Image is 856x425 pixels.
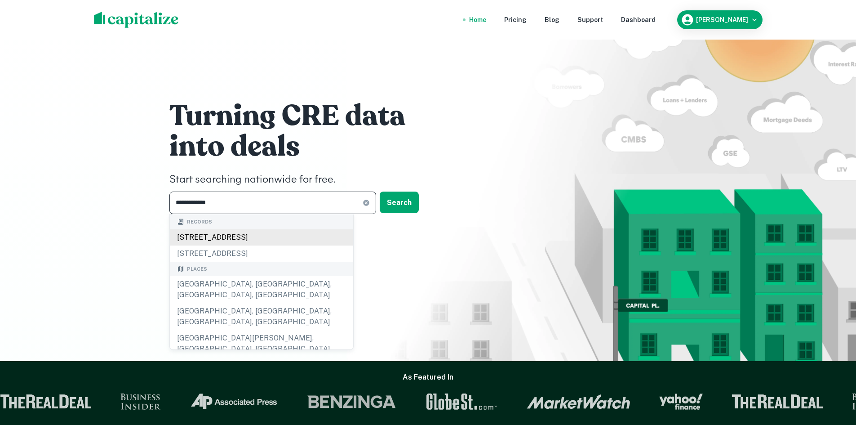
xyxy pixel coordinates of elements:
[94,12,179,28] img: capitalize-logo.png
[504,15,527,25] a: Pricing
[170,303,353,330] div: [GEOGRAPHIC_DATA], [GEOGRAPHIC_DATA], [GEOGRAPHIC_DATA], [GEOGRAPHIC_DATA]
[811,353,856,396] iframe: Chat Widget
[658,394,701,410] img: Yahoo Finance
[169,129,439,165] h1: into deals
[188,394,277,410] img: Associated Press
[621,15,656,25] a: Dashboard
[677,10,763,29] button: [PERSON_NAME]
[119,394,160,410] img: Business Insider
[403,372,453,383] h6: As Featured In
[170,330,353,357] div: [GEOGRAPHIC_DATA][PERSON_NAME], [GEOGRAPHIC_DATA], [GEOGRAPHIC_DATA]
[545,15,559,25] a: Blog
[730,394,822,409] img: The Real Deal
[469,15,486,25] a: Home
[170,229,353,246] div: [STREET_ADDRESS]
[424,394,497,410] img: GlobeSt
[380,192,419,213] button: Search
[525,394,629,409] img: Market Watch
[170,276,353,303] div: [GEOGRAPHIC_DATA], [GEOGRAPHIC_DATA], [GEOGRAPHIC_DATA], [GEOGRAPHIC_DATA]
[187,265,207,273] span: Places
[169,172,439,188] h4: Start searching nationwide for free.
[170,246,353,262] div: [STREET_ADDRESS]
[187,218,212,226] span: Records
[305,394,395,410] img: Benzinga
[169,98,439,134] h1: Turning CRE data
[577,15,603,25] a: Support
[696,17,748,23] h6: [PERSON_NAME]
